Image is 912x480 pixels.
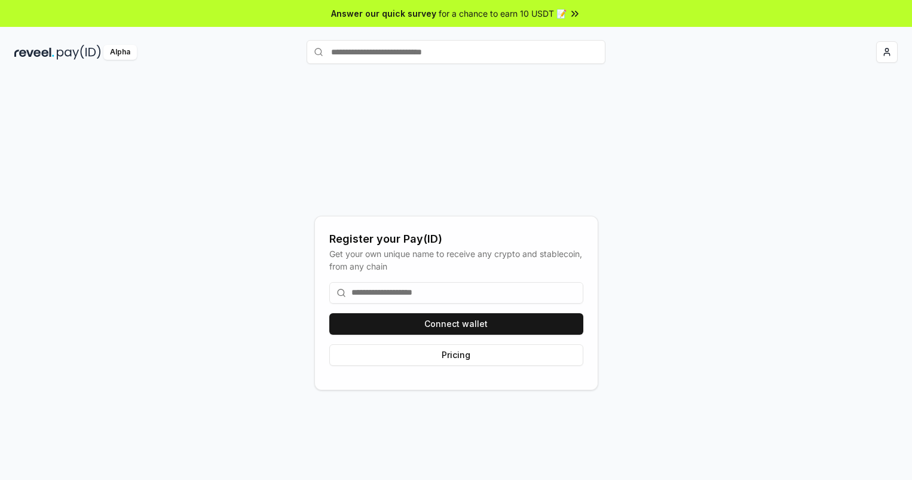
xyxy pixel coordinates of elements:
div: Get your own unique name to receive any crypto and stablecoin, from any chain [329,247,583,273]
img: reveel_dark [14,45,54,60]
span: Answer our quick survey [331,7,436,20]
img: pay_id [57,45,101,60]
button: Pricing [329,344,583,366]
button: Connect wallet [329,313,583,335]
div: Alpha [103,45,137,60]
span: for a chance to earn 10 USDT 📝 [439,7,567,20]
div: Register your Pay(ID) [329,231,583,247]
